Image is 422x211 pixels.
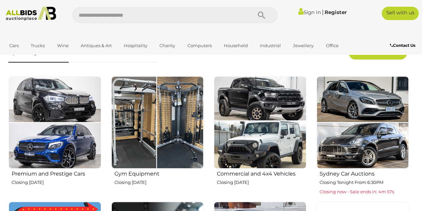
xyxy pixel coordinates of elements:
a: Wine [52,40,73,51]
a: Office [321,40,343,51]
span: View All [368,49,388,55]
a: Sign In [298,9,321,15]
a: Industrial [256,40,285,51]
p: Closing Tonight From 6:30PM [320,179,409,186]
img: Commercial and 4x4 Vehicles [214,76,306,169]
h2: Commercial and 4x4 Vehicles [217,169,306,177]
a: Commercial and 4x4 Vehicles Closing [DATE] [214,76,306,196]
p: Closing [DATE] [114,179,204,186]
h2: Sydney Car Auctions [320,169,409,177]
a: Household [220,40,252,51]
a: Premium and Prestige Cars Closing [DATE] [8,76,101,196]
a: Computers [183,40,216,51]
img: Premium and Prestige Cars [9,76,101,169]
a: Gym Equipment Closing [DATE] [111,76,204,196]
img: Gym Equipment [111,76,204,169]
img: Sydney Car Auctions [317,76,409,169]
img: Allbids.com.au [3,7,59,21]
a: Antiques & Art [76,40,116,51]
a: Contact Us [390,42,417,49]
a: [GEOGRAPHIC_DATA] [31,51,87,62]
p: Closing [DATE] [217,179,306,186]
a: Sports [5,51,27,62]
h2: Premium and Prestige Cars [12,169,101,177]
a: Sell with us [382,7,419,20]
b: Contact Us [390,43,415,48]
a: Sydney Car Auctions Closing Tonight From 6:30PM Closing now - Sale ends in: 4m 57s [316,76,409,196]
a: Trucks [26,40,49,51]
span: Closing now - Sale ends in: 4m 57s [320,189,394,194]
a: Register [325,9,347,15]
h2: Gym Equipment [114,169,204,177]
a: Cars [5,40,23,51]
a: Jewellery [289,40,318,51]
button: Search [245,7,278,23]
a: Charity [155,40,179,51]
a: Hospitality [119,40,152,51]
p: Closing [DATE] [12,179,101,186]
span: | [322,8,324,16]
